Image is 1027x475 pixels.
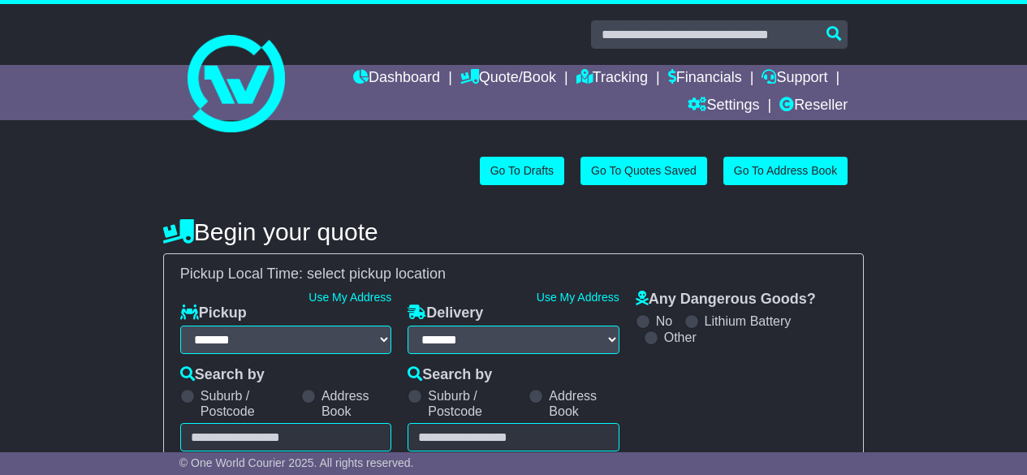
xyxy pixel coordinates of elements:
[762,65,827,93] a: Support
[180,366,265,384] label: Search by
[705,313,792,329] label: Lithium Battery
[723,157,848,185] a: Go To Address Book
[664,330,697,345] label: Other
[460,65,556,93] a: Quote/Book
[321,388,391,419] label: Address Book
[179,456,414,469] span: © One World Courier 2025. All rights reserved.
[353,65,440,93] a: Dashboard
[307,266,446,282] span: select pickup location
[636,291,816,309] label: Any Dangerous Goods?
[688,93,759,120] a: Settings
[537,291,619,304] a: Use My Address
[549,388,619,419] label: Address Book
[172,266,855,283] div: Pickup Local Time:
[576,65,648,93] a: Tracking
[656,313,672,329] label: No
[201,388,293,419] label: Suburb / Postcode
[408,366,492,384] label: Search by
[779,93,848,120] a: Reseller
[163,218,864,245] h4: Begin your quote
[180,304,247,322] label: Pickup
[580,157,707,185] a: Go To Quotes Saved
[428,388,520,419] label: Suburb / Postcode
[309,291,391,304] a: Use My Address
[480,157,564,185] a: Go To Drafts
[668,65,742,93] a: Financials
[408,304,483,322] label: Delivery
